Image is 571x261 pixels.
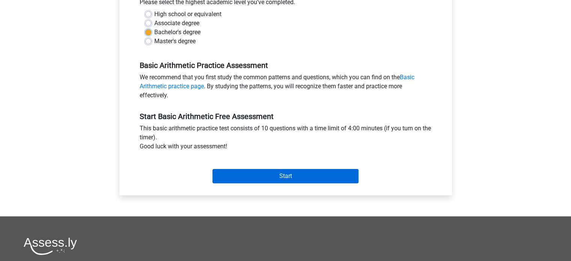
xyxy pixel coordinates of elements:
input: Start [212,169,359,183]
div: We recommend that you first study the common patterns and questions, which you can find on the . ... [134,73,437,103]
label: High school or equivalent [154,10,221,19]
img: Assessly logo [24,237,77,255]
label: Master's degree [154,37,196,46]
div: This basic arithmetic practice test consists of 10 questions with a time limit of 4:00 minutes (i... [134,124,437,154]
label: Bachelor's degree [154,28,200,37]
h5: Basic Arithmetic Practice Assessment [140,61,432,70]
label: Associate degree [154,19,199,28]
h5: Start Basic Arithmetic Free Assessment [140,112,432,121]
